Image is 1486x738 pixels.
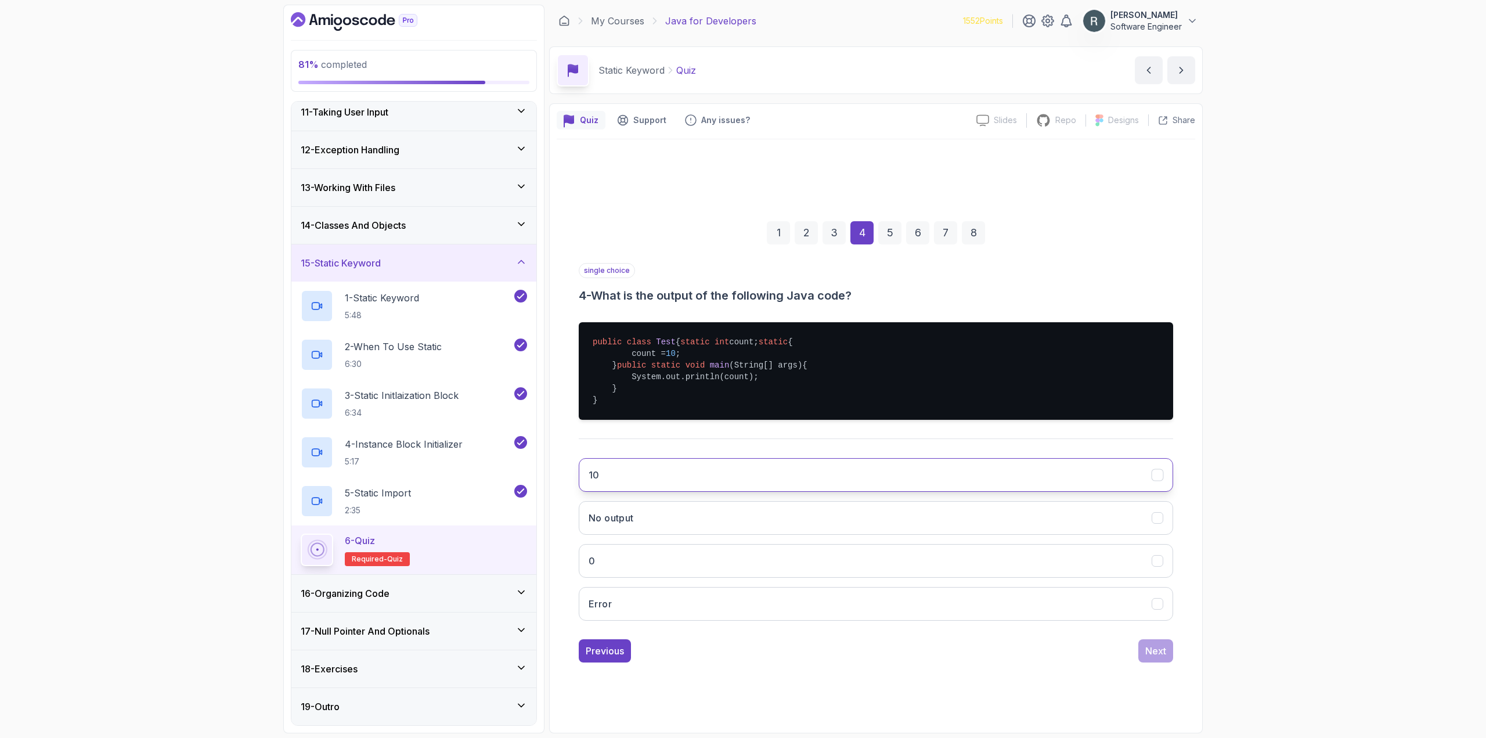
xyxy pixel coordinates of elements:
[301,105,388,119] h3: 11 - Taking User Input
[352,555,387,564] span: Required-
[994,114,1017,126] p: Slides
[301,256,381,270] h3: 15 - Static Keyword
[823,221,846,244] div: 3
[345,309,419,321] p: 5:48
[579,587,1173,621] button: Error
[291,688,536,725] button: 19-Outro
[589,468,600,482] h3: 10
[627,337,651,347] span: class
[1138,639,1173,663] button: Next
[345,437,463,451] p: 4 - Instance Block Initializer
[610,111,673,129] button: Support button
[345,340,442,354] p: 2 - When To Use Static
[676,63,696,77] p: Quiz
[579,458,1173,492] button: 10
[345,388,459,402] p: 3 - Static Initlaization Block
[1135,56,1163,84] button: previous content
[878,221,901,244] div: 5
[345,407,459,419] p: 6:34
[579,544,1173,578] button: 0
[291,650,536,687] button: 18-Exercises
[580,114,598,126] p: Quiz
[1055,114,1076,126] p: Repo
[850,221,874,244] div: 4
[291,244,536,282] button: 15-Static Keyword
[593,337,622,347] span: public
[1167,56,1195,84] button: next content
[759,337,788,347] span: static
[579,501,1173,535] button: No output
[1083,10,1105,32] img: user profile image
[557,111,605,129] button: quiz button
[291,169,536,206] button: 13-Working With Files
[589,554,595,568] h3: 0
[301,700,340,714] h3: 19 - Outro
[589,597,612,611] h3: Error
[1148,114,1195,126] button: Share
[617,361,646,370] span: public
[633,114,666,126] p: Support
[1110,21,1182,33] p: Software Engineer
[345,291,419,305] p: 1 - Static Keyword
[934,221,957,244] div: 7
[301,534,527,566] button: 6-QuizRequired-quiz
[301,339,527,371] button: 2-When To Use Static6:30
[715,337,729,347] span: int
[301,436,527,469] button: 4-Instance Block Initializer5:17
[678,111,757,129] button: Feedback button
[795,221,818,244] div: 2
[1110,9,1182,21] p: [PERSON_NAME]
[1145,644,1166,658] div: Next
[729,361,802,370] span: (String[] args)
[579,287,1173,304] h3: 4 - What is the output of the following Java code?
[680,337,709,347] span: static
[387,555,403,564] span: quiz
[686,361,705,370] span: void
[579,639,631,663] button: Previous
[291,207,536,244] button: 14-Classes And Objects
[1108,114,1139,126] p: Designs
[665,14,756,28] p: Java for Developers
[301,143,399,157] h3: 12 - Exception Handling
[651,361,680,370] span: static
[291,131,536,168] button: 12-Exception Handling
[962,221,985,244] div: 8
[301,181,395,195] h3: 13 - Working With Files
[301,485,527,517] button: 5-Static Import2:35
[598,63,665,77] p: Static Keyword
[591,14,644,28] a: My Courses
[701,114,750,126] p: Any issues?
[298,59,367,70] span: completed
[767,221,790,244] div: 1
[586,644,624,658] div: Previous
[963,15,1003,27] p: 1552 Points
[291,575,536,612] button: 16-Organizing Code
[301,290,527,322] button: 1-Static Keyword5:48
[301,387,527,420] button: 3-Static Initlaization Block6:34
[906,221,929,244] div: 6
[345,456,463,467] p: 5:17
[579,263,635,278] p: single choice
[558,15,570,27] a: Dashboard
[345,486,411,500] p: 5 - Static Import
[301,218,406,232] h3: 14 - Classes And Objects
[1173,114,1195,126] p: Share
[301,624,430,638] h3: 17 - Null Pointer And Optionals
[345,505,411,516] p: 2:35
[656,337,676,347] span: Test
[579,322,1173,420] pre: { count; { count = ; } { System.out.println(count); } }
[345,534,375,548] p: 6 - Quiz
[301,662,358,676] h3: 18 - Exercises
[301,586,389,600] h3: 16 - Organizing Code
[298,59,319,70] span: 81 %
[666,349,676,358] span: 10
[291,613,536,650] button: 17-Null Pointer And Optionals
[291,12,444,31] a: Dashboard
[345,358,442,370] p: 6:30
[1083,9,1198,33] button: user profile image[PERSON_NAME]Software Engineer
[589,511,634,525] h3: No output
[710,361,730,370] span: main
[291,93,536,131] button: 11-Taking User Input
